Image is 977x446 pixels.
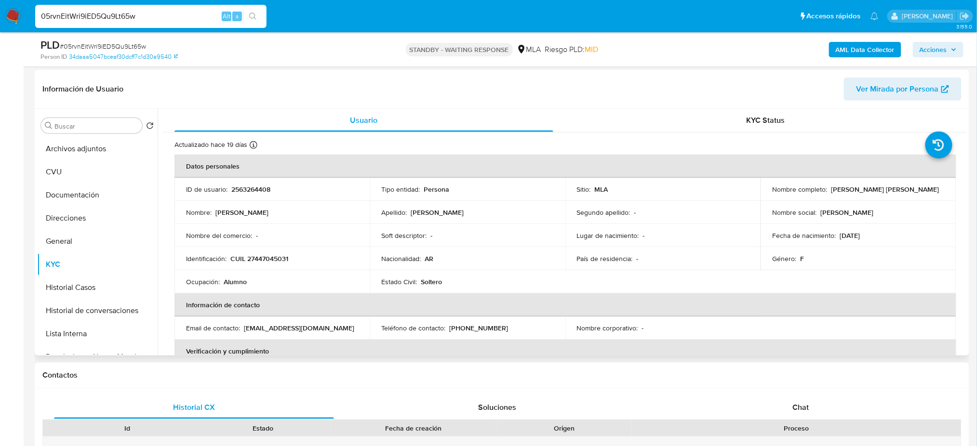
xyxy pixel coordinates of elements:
p: Soft descriptor : [381,231,427,240]
p: - [256,231,258,240]
p: Nombre del comercio : [186,231,252,240]
p: - [643,231,645,240]
p: Tipo entidad : [381,185,420,194]
button: AML Data Collector [829,42,901,57]
p: Email de contacto : [186,324,240,332]
a: 34daaa5047bceaf30dcff7c1d30a9540 [69,52,178,61]
button: Historial Casos [37,276,158,299]
p: Teléfono de contacto : [381,324,445,332]
th: Información de contacto [174,293,956,316]
p: F [800,254,804,263]
button: Volver al orden por defecto [146,122,154,132]
span: Acciones [920,42,947,57]
b: Person ID [40,52,67,61]
button: Acciones [913,42,964,57]
p: CUIL 27447045031 [230,254,288,263]
p: Lugar de nacimiento : [577,231,639,240]
p: Sitio : [577,185,591,194]
p: Alumno [224,277,247,286]
p: Nombre social : [772,208,816,217]
span: Alt [223,12,230,21]
p: Nacionalidad : [381,254,421,263]
p: País de residencia : [577,254,633,263]
span: Riesgo PLD: [545,44,599,55]
p: ID de usuario : [186,185,228,194]
th: Datos personales [174,155,956,178]
p: Nombre corporativo : [577,324,638,332]
p: - [634,208,636,217]
th: Verificación y cumplimiento [174,340,956,363]
p: [PERSON_NAME] [PERSON_NAME] [831,185,939,194]
p: Soltero [421,277,442,286]
p: Persona [424,185,449,194]
p: 2563264408 [231,185,270,194]
span: Historial CX [173,402,215,413]
button: Restricciones Nuevo Mundo [37,345,158,368]
div: Proceso [639,423,954,433]
p: Ocupación : [186,277,220,286]
button: Direcciones [37,207,158,230]
p: MLA [595,185,608,194]
div: Id [67,423,188,433]
p: [PERSON_NAME] [411,208,464,217]
span: Ver Mirada por Persona [857,78,939,101]
button: search-icon [243,10,263,23]
span: s [236,12,239,21]
input: Buscar usuario o caso... [35,10,267,23]
span: KYC Status [747,115,785,126]
p: Estado Civil : [381,277,417,286]
div: Estado [202,423,324,433]
p: [PERSON_NAME] [215,208,268,217]
b: PLD [40,37,60,52]
p: Segundo apellido : [577,208,630,217]
p: Nombre : [186,208,212,217]
p: [PHONE_NUMBER] [449,324,508,332]
input: Buscar [54,122,138,131]
p: - [637,254,639,263]
span: MID [585,44,599,55]
span: # 05rvnEitWri9iED5Qu9Lt65w [60,41,146,51]
p: - [642,324,644,332]
button: Lista Interna [37,322,158,345]
button: Ver Mirada por Persona [844,78,962,101]
h1: Información de Usuario [42,84,123,94]
p: Apellido : [381,208,407,217]
p: AR [425,254,433,263]
div: Origen [503,423,625,433]
p: Actualizado hace 19 días [174,140,247,149]
p: Género : [772,254,796,263]
button: KYC [37,253,158,276]
span: 3.155.0 [956,23,972,30]
p: [PERSON_NAME] [820,208,873,217]
p: [EMAIL_ADDRESS][DOMAIN_NAME] [244,324,354,332]
button: CVU [37,160,158,184]
p: Identificación : [186,254,227,263]
button: Buscar [45,122,53,130]
a: Notificaciones [870,12,879,20]
span: Accesos rápidos [807,11,861,21]
p: - [430,231,432,240]
p: Nombre completo : [772,185,827,194]
button: Historial de conversaciones [37,299,158,322]
span: Usuario [350,115,378,126]
div: Fecha de creación [337,423,490,433]
b: AML Data Collector [836,42,895,57]
h1: Contactos [42,370,962,380]
button: Archivos adjuntos [37,137,158,160]
button: General [37,230,158,253]
span: Soluciones [478,402,516,413]
p: STANDBY - WAITING RESPONSE [406,43,513,56]
p: Fecha de nacimiento : [772,231,836,240]
span: Chat [792,402,809,413]
div: MLA [517,44,541,55]
a: Salir [960,11,970,21]
p: [DATE] [840,231,860,240]
button: Documentación [37,184,158,207]
p: abril.medzovich@mercadolibre.com [902,12,956,21]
